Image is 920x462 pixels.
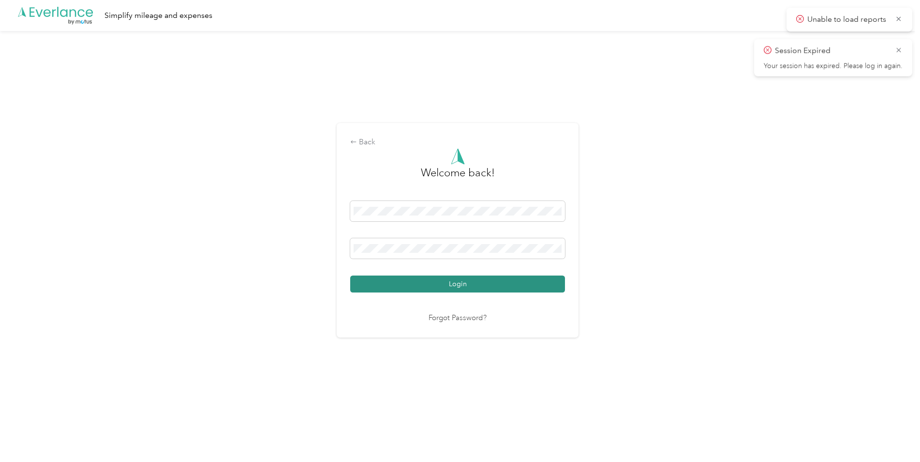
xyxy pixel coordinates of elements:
p: Unable to load reports [807,14,889,26]
button: Login [350,276,565,293]
iframe: Everlance-gr Chat Button Frame [866,408,920,462]
h3: greeting [421,165,495,191]
p: Your session has expired. Please log in again. [764,62,903,71]
div: Simplify mileage and expenses [104,10,212,22]
a: Forgot Password? [429,313,487,324]
p: Session Expired [775,45,888,57]
div: Back [350,137,565,148]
